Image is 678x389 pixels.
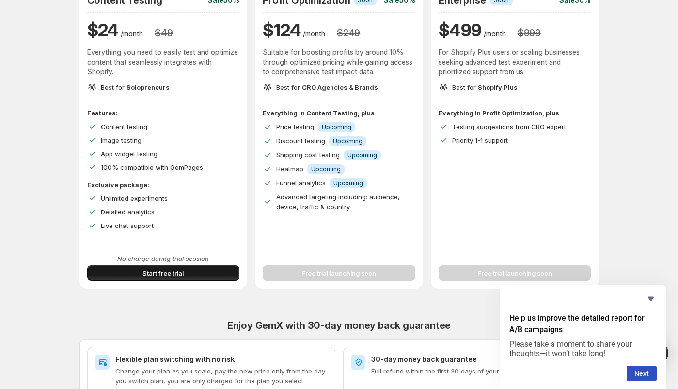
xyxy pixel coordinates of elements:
[371,366,583,376] p: Full refund within the first 30 days of your first purchase.
[87,18,119,42] h1: $ 24
[276,193,400,211] span: Advanced targeting including: audience, device, traffic & country
[263,108,415,118] p: Everything in Content Testing, plus
[518,27,541,39] h3: $ 999
[333,137,363,145] span: Upcoming
[276,165,303,173] span: Heatmap
[509,293,657,381] div: Help us improve the detailed report for A/B campaigns
[101,208,155,216] span: Detailed analytics
[478,83,518,91] span: Shopify Plus
[101,123,147,130] span: Content testing
[115,355,328,364] h2: Flexible plan switching with no risk
[101,222,154,229] span: Live chat support
[337,27,360,39] h3: $ 249
[452,123,566,130] span: Testing suggestions from CRO expert
[484,29,506,39] p: /month
[645,293,657,305] button: Hide survey
[101,150,158,158] span: App widget testing
[439,108,591,118] p: Everything in Profit Optimization, plus
[87,48,240,77] p: Everything you need to easily test and optimize content that seamlessly integrates with Shopify.
[303,29,325,39] p: /month
[509,312,657,336] h2: Help us improve the detailed report for A/B campaigns
[87,108,240,118] p: Features:
[115,366,328,386] p: Change your plan as you scale, pay the new price only from the day you switch plan, you are only ...
[101,163,203,171] span: 100% compatible with GemPages
[101,194,168,202] span: Unlimited experiments
[121,29,143,39] p: /month
[79,320,599,331] h2: Enjoy GemX with 30-day money back guarantee
[627,366,657,381] button: Next question
[87,254,240,263] p: No charge during trial session
[276,179,326,187] span: Funnel analytics
[142,268,184,278] span: Start free trial
[263,48,415,77] p: Suitable for boosting profits by around 10% through optimized pricing while gaining access to com...
[276,151,340,159] span: Shipping cost testing
[347,151,377,159] span: Upcoming
[87,265,240,281] button: Start free trial
[155,27,173,39] h3: $ 49
[452,82,518,92] p: Best for
[322,123,351,131] span: Upcoming
[439,18,482,42] h1: $ 499
[276,123,314,130] span: Price testing
[101,136,142,144] span: Image testing
[263,18,301,42] h1: $ 124
[276,137,325,145] span: Discount testing
[452,136,508,144] span: Priority 1-1 support
[439,48,591,77] p: For Shopify Plus users or scaling businesses seeking advanced test experiment and prioritized sup...
[509,340,657,358] p: Please take a moment to share your thoughts—it won’t take long!
[126,83,170,91] span: Solopreneurs
[276,82,378,92] p: Best for
[371,355,583,364] h2: 30-day money back guarantee
[302,83,378,91] span: CRO Agencies & Brands
[333,179,363,187] span: Upcoming
[311,165,341,173] span: Upcoming
[87,180,240,190] p: Exclusive package:
[101,82,170,92] p: Best for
